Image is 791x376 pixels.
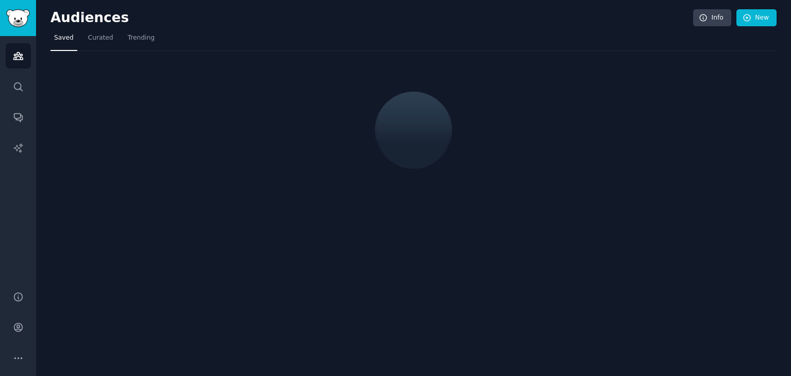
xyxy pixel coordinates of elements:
h2: Audiences [50,10,693,26]
a: Info [693,9,731,27]
span: Trending [128,33,154,43]
img: GummySearch logo [6,9,30,27]
a: Curated [84,30,117,51]
span: Saved [54,33,74,43]
span: Curated [88,33,113,43]
a: Saved [50,30,77,51]
a: Trending [124,30,158,51]
a: New [736,9,777,27]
